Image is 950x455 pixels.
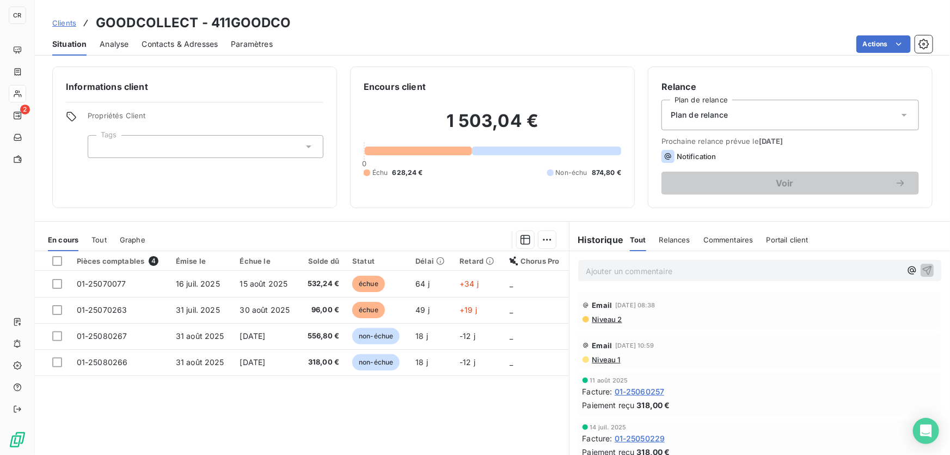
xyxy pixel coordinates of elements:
span: 532,24 € [305,278,339,289]
span: 11 août 2025 [590,377,628,384]
div: Échue le [240,257,293,265]
div: CR [9,7,26,24]
button: Actions [856,35,911,53]
span: 01-25070263 [77,305,127,314]
span: [DATE] [759,137,783,145]
span: non-échue [352,354,400,371]
span: 18 j [415,357,428,367]
span: 01-25070077 [77,279,126,288]
span: 318,00 € [637,399,670,411]
span: Niveau 1 [591,355,621,364]
span: _ [510,305,513,314]
span: 16 juil. 2025 [176,279,220,288]
span: Notification [677,152,716,161]
span: +34 j [459,279,479,288]
span: 628,24 € [393,168,423,178]
input: Ajouter une valeur [97,142,106,151]
div: Solde dû [305,257,339,265]
span: Voir [675,179,895,187]
span: Email [592,341,612,350]
span: 30 août 2025 [240,305,290,314]
span: Portail client [767,235,808,244]
span: Contacts & Adresses [142,39,218,50]
span: Non-échu [556,168,587,178]
span: 49 j [415,305,430,314]
span: Tout [91,235,107,244]
span: 14 juil. 2025 [590,424,627,430]
span: échue [352,302,385,318]
span: Facture : [583,386,612,397]
h3: GOODCOLLECT - 411GOODCO [96,13,291,33]
span: 18 j [415,331,428,341]
span: 318,00 € [305,357,339,368]
div: Émise le [176,257,227,265]
span: [DATE] 08:38 [615,302,655,308]
span: 31 août 2025 [176,357,224,367]
span: 0 [362,159,366,168]
span: [DATE] [240,331,266,341]
span: Situation [52,39,87,50]
span: Plan de relance [671,110,728,120]
span: Commentaires [703,235,753,244]
div: Chorus Pro [510,257,562,265]
span: Clients [52,19,76,27]
div: Open Intercom Messenger [913,418,939,444]
h6: Informations client [66,80,323,93]
span: Facture : [583,433,612,444]
span: Email [592,301,612,310]
span: 01-25080266 [77,357,128,367]
span: -12 j [459,331,475,341]
span: Échu [372,168,388,178]
span: Tout [630,235,646,244]
img: Logo LeanPay [9,431,26,448]
span: 01-25050229 [615,433,665,444]
span: Graphe [120,235,145,244]
span: +19 j [459,305,477,314]
span: 01-25080267 [77,331,127,341]
a: Clients [52,17,76,28]
span: 2 [20,105,30,114]
span: Prochaine relance prévue le [661,137,919,145]
span: _ [510,357,513,367]
div: Délai [415,257,446,265]
span: 4 [149,256,158,266]
span: échue [352,276,385,292]
h6: Encours client [364,80,426,93]
h6: Historique [569,233,624,246]
span: Paramètres [231,39,273,50]
span: [DATE] [240,357,266,367]
div: Pièces comptables [77,256,163,266]
span: [DATE] 10:59 [615,342,654,349]
span: 64 j [415,279,430,288]
h2: 1 503,04 € [364,110,621,143]
div: Statut [352,257,402,265]
h6: Relance [661,80,919,93]
span: 556,80 € [305,331,339,342]
span: Niveau 2 [591,315,622,324]
span: non-échue [352,328,400,344]
span: 31 août 2025 [176,331,224,341]
span: _ [510,279,513,288]
span: 96,00 € [305,305,339,316]
span: Relances [659,235,690,244]
span: Paiement reçu [583,399,635,411]
span: 01-25060257 [615,386,665,397]
span: 15 août 2025 [240,279,288,288]
span: Propriétés Client [88,111,323,126]
span: Analyse [100,39,128,50]
div: Retard [459,257,497,265]
span: -12 j [459,357,475,367]
span: _ [510,331,513,341]
span: 31 juil. 2025 [176,305,220,314]
span: En cours [48,235,78,244]
span: 874,80 € [592,168,621,178]
button: Voir [661,172,919,195]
